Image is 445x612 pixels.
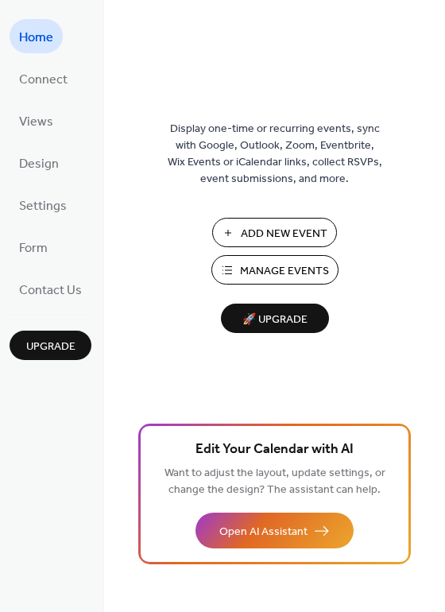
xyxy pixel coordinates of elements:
[240,263,329,280] span: Manage Events
[10,331,91,360] button: Upgrade
[230,309,319,331] span: 🚀 Upgrade
[19,152,59,176] span: Design
[219,524,308,540] span: Open AI Assistant
[10,145,68,180] a: Design
[211,255,339,285] button: Manage Events
[19,278,82,303] span: Contact Us
[195,439,354,461] span: Edit Your Calendar with AI
[10,188,76,222] a: Settings
[10,230,57,264] a: Form
[195,513,354,548] button: Open AI Assistant
[221,304,329,333] button: 🚀 Upgrade
[10,61,77,95] a: Connect
[241,226,327,242] span: Add New Event
[19,68,68,92] span: Connect
[164,463,385,501] span: Want to adjust the layout, update settings, or change the design? The assistant can help.
[212,218,337,247] button: Add New Event
[19,194,67,219] span: Settings
[19,236,48,261] span: Form
[10,103,63,138] a: Views
[26,339,75,355] span: Upgrade
[10,272,91,306] a: Contact Us
[19,110,53,134] span: Views
[10,19,63,53] a: Home
[168,121,382,188] span: Display one-time or recurring events, sync with Google, Outlook, Zoom, Eventbrite, Wix Events or ...
[19,25,53,50] span: Home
